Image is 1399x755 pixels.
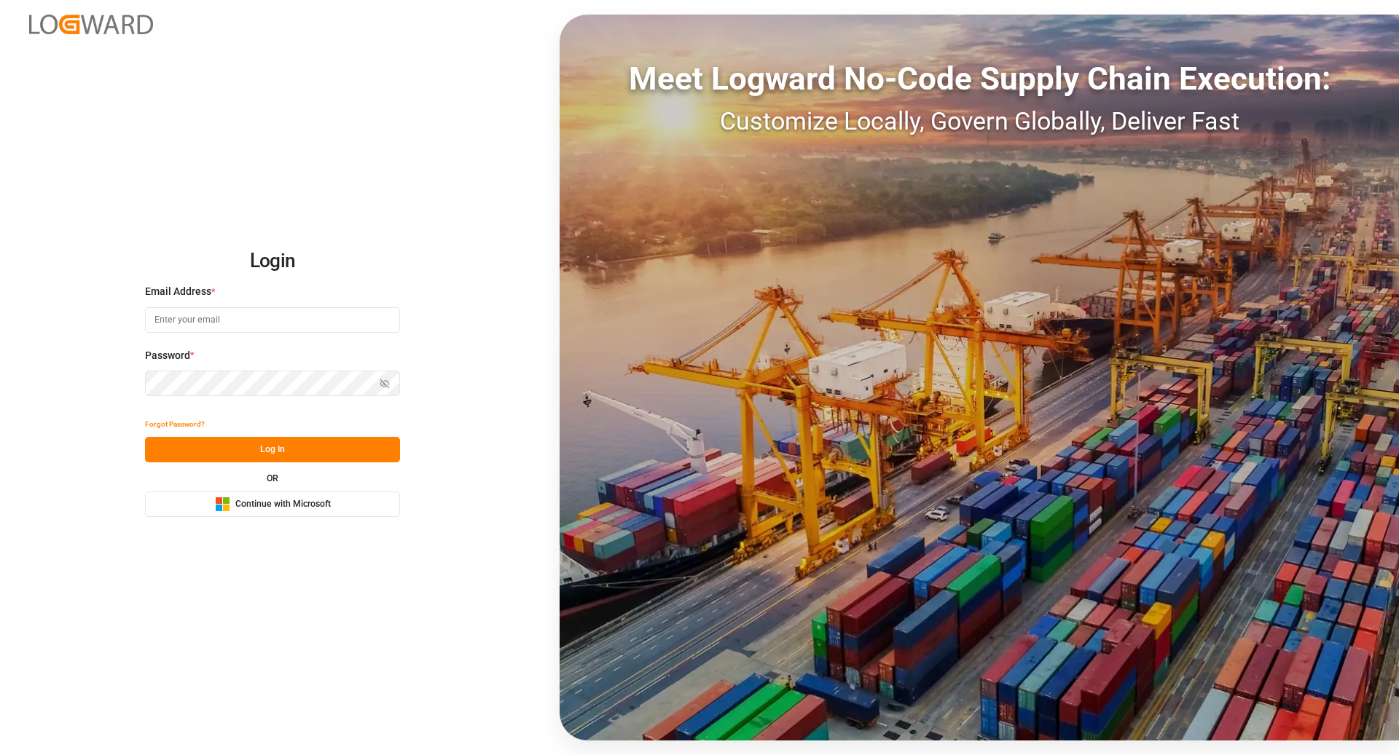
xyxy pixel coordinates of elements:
button: Log In [145,437,400,462]
span: Email Address [145,284,211,299]
span: Continue with Microsoft [235,498,331,511]
h2: Login [145,238,400,285]
input: Enter your email [145,307,400,333]
div: Customize Locally, Govern Globally, Deliver Fast [560,103,1399,140]
span: Password [145,348,190,363]
div: Meet Logward No-Code Supply Chain Execution: [560,55,1399,103]
button: Forgot Password? [145,411,205,437]
img: Logward_new_orange.png [29,15,153,34]
small: OR [267,474,278,483]
button: Continue with Microsoft [145,491,400,517]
